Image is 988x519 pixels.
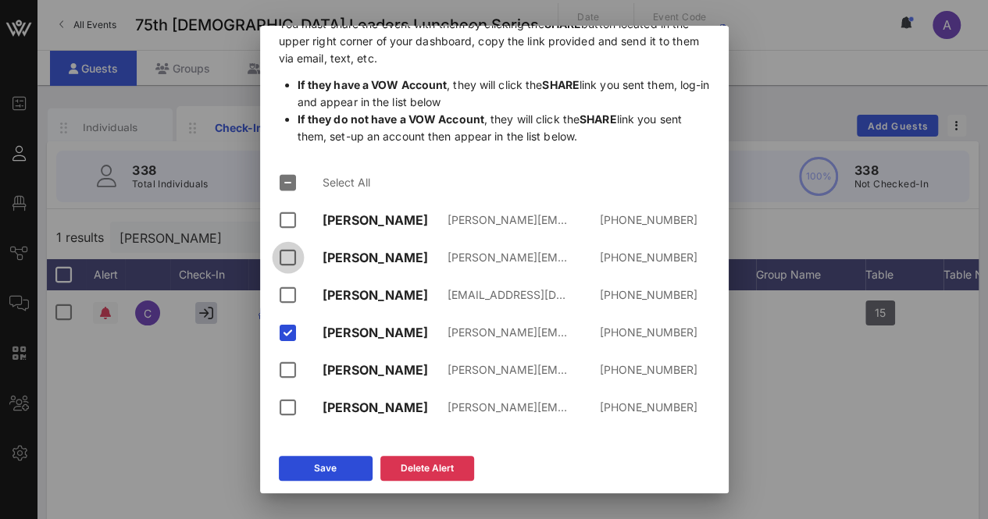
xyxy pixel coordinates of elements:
div: [PHONE_NUMBER] [572,326,697,339]
div: [PERSON_NAME][EMAIL_ADDRESS][DOMAIN_NAME] [448,214,572,227]
div: [PERSON_NAME] [323,400,448,415]
div: Save [314,460,337,476]
div: Delete Alert [401,460,454,476]
span: If they have a VOW Account [298,78,448,91]
span: SHARE [542,78,580,91]
div: [EMAIL_ADDRESS][DOMAIN_NAME] [448,289,572,302]
div: [PERSON_NAME] [323,363,448,378]
div: [PERSON_NAME][EMAIL_ADDRESS][DOMAIN_NAME] [448,251,572,265]
span: If they do not have a VOW Account [298,112,484,126]
div: [PERSON_NAME] [323,288,448,303]
div: [PHONE_NUMBER] [572,401,697,414]
div: [PERSON_NAME] [323,325,448,340]
div: [PHONE_NUMBER] [572,364,697,377]
div: [PERSON_NAME] [323,213,448,228]
li: , they will click the link you sent them, set-up an account then appear in the list below. [298,111,710,145]
div: Select All [323,176,697,190]
button: Delete Alert [380,456,474,481]
div: [PERSON_NAME][EMAIL_ADDRESS][DOMAIN_NAME] [448,326,572,339]
li: , they will click the link you sent them, log-in and appear in the list below [298,76,710,111]
div: [PERSON_NAME] [323,251,448,265]
div: [PERSON_NAME][EMAIL_ADDRESS][DOMAIN_NAME] [448,364,572,377]
button: Save [279,456,373,481]
div: [PHONE_NUMBER] [572,289,697,302]
div: [PHONE_NUMBER] [572,214,697,227]
p: You must share the event with them by clicking the button located in the upper right corner of yo... [279,16,710,145]
span: SHARE [580,112,617,126]
div: [PHONE_NUMBER] [572,251,697,265]
div: [PERSON_NAME][EMAIL_ADDRESS][DOMAIN_NAME] [448,401,572,414]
